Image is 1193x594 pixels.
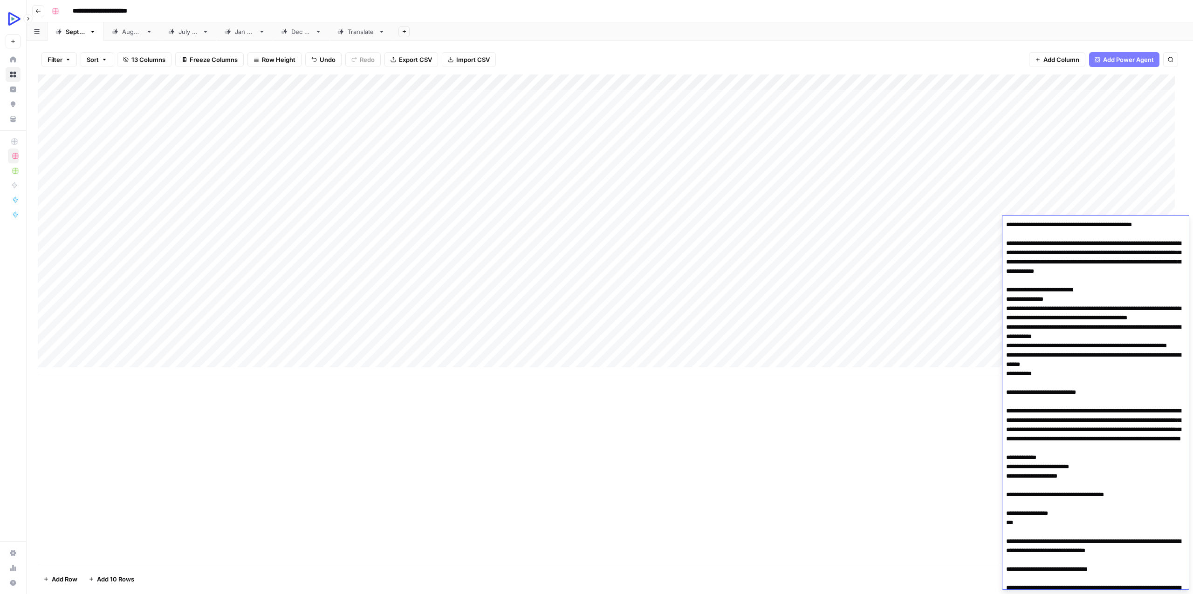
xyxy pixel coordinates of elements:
button: 13 Columns [117,52,171,67]
button: Undo [305,52,342,67]
button: Add 10 Rows [83,572,140,587]
a: Your Data [6,112,21,127]
a: [DATE] [48,22,104,41]
button: Add Row [38,572,83,587]
button: Add Power Agent [1089,52,1159,67]
button: Filter [41,52,77,67]
img: OpenReplay Logo [6,11,22,27]
button: Export CSV [384,52,438,67]
a: [DATE] [104,22,160,41]
button: Row Height [247,52,302,67]
div: [DATE] [122,27,142,36]
a: Settings [6,546,21,560]
a: [DATE] [217,22,273,41]
span: Add 10 Rows [97,574,134,584]
span: Add Column [1043,55,1079,64]
button: Workspace: OpenReplay [6,7,21,31]
button: Add Column [1029,52,1085,67]
span: Undo [320,55,336,64]
span: Redo [360,55,375,64]
a: Translate [329,22,393,41]
span: Row Height [262,55,295,64]
a: Opportunities [6,97,21,112]
div: [DATE] [291,27,311,36]
div: Translate [348,27,375,36]
span: Sort [87,55,99,64]
span: Freeze Columns [190,55,238,64]
span: 13 Columns [131,55,165,64]
button: Import CSV [442,52,496,67]
span: Import CSV [456,55,490,64]
button: Freeze Columns [175,52,244,67]
a: Home [6,52,21,67]
span: Add Power Agent [1103,55,1154,64]
button: Help + Support [6,575,21,590]
span: Add Row [52,574,77,584]
span: Filter [48,55,62,64]
span: Export CSV [399,55,432,64]
div: [DATE] [66,27,86,36]
a: Usage [6,560,21,575]
a: [DATE] [273,22,329,41]
a: Browse [6,67,21,82]
a: [DATE] [160,22,217,41]
a: Insights [6,82,21,97]
div: [DATE] [178,27,199,36]
button: Sort [81,52,113,67]
button: Redo [345,52,381,67]
div: [DATE] [235,27,255,36]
